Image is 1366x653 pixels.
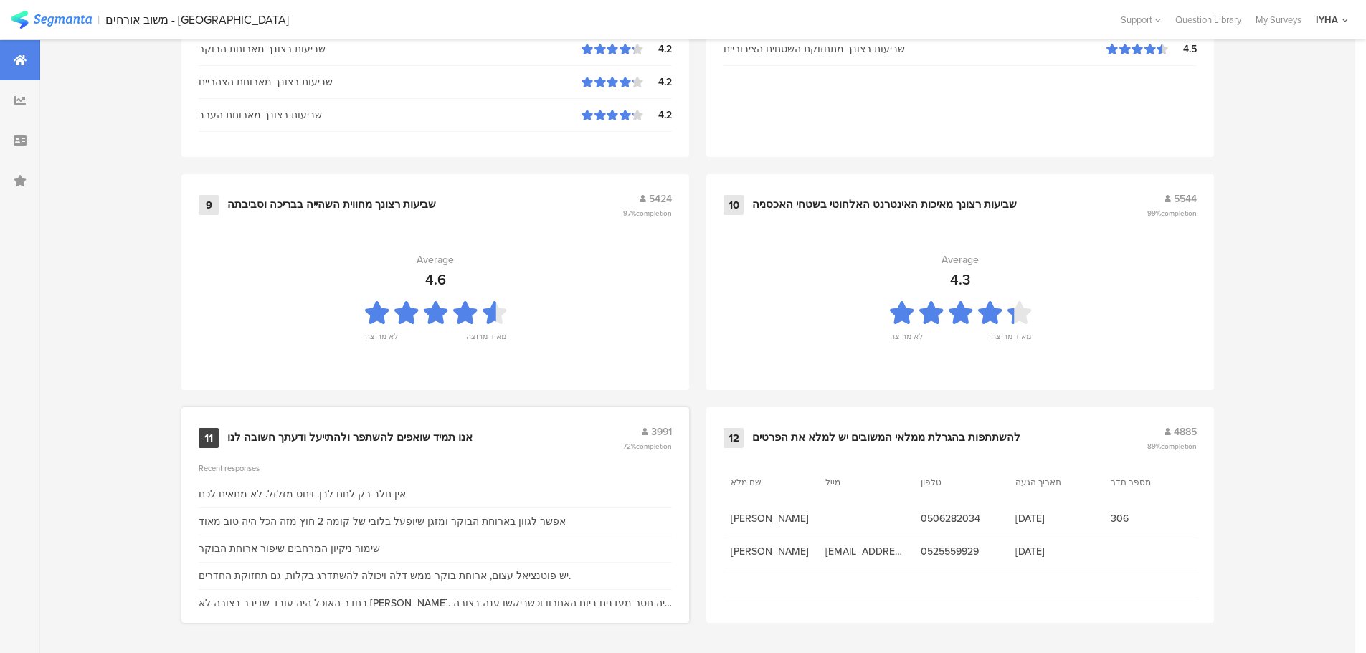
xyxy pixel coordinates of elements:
[991,330,1031,351] div: מאוד מרוצה
[1248,13,1309,27] a: My Surveys
[825,544,906,559] span: [EMAIL_ADDRESS][PERSON_NAME][DOMAIN_NAME]
[724,195,744,215] div: 10
[921,544,1001,559] span: 0525559929
[199,541,380,556] div: שימור ניקיון המרחבים שיפור ארוחת הבוקר
[365,330,398,351] div: לא מרוצה
[921,476,985,489] section: טלפון
[731,544,811,559] span: [PERSON_NAME]
[1015,476,1080,489] section: תאריך הגעה
[1015,544,1096,559] span: [DATE]
[425,269,446,290] div: 4.6
[1147,441,1197,452] span: 89%
[1168,13,1248,27] a: Question Library
[623,208,672,219] span: 97%
[11,11,92,29] img: segmanta logo
[731,511,811,526] span: [PERSON_NAME]
[724,428,744,448] div: 12
[942,252,979,267] div: Average
[752,198,1017,212] div: שביעות רצונך מאיכות האינטרנט האלחוטי בשטחי האכסניה
[649,191,672,206] span: 5424
[921,511,1001,526] span: 0506282034
[643,42,672,57] div: 4.2
[1015,511,1096,526] span: [DATE]
[643,108,672,123] div: 4.2
[199,108,582,123] div: שביעות רצונך מארוחת הערב
[199,462,672,474] div: Recent responses
[752,431,1020,445] div: להשתתפות בהגרלת ממלאי המשובים יש למלא את הפרטים
[199,75,582,90] div: שביעות רצונך מארוחת הצהריים
[636,208,672,219] span: completion
[1316,13,1338,27] div: IYHA
[636,441,672,452] span: completion
[1168,42,1197,57] div: 4.5
[731,476,795,489] section: שם מלא
[105,13,289,27] div: משוב אורחים - [GEOGRAPHIC_DATA]
[466,330,506,351] div: מאוד מרוצה
[1174,424,1197,439] span: 4885
[825,476,890,489] section: מייל
[890,330,923,351] div: לא מרוצה
[227,431,473,445] div: אנו תמיד שואפים להשתפר ולהתייעל ודעתך חשובה לנו
[1174,191,1197,206] span: 5544
[199,596,672,611] div: בחדר האוכל היה עובד שדיבר בצורה לא [PERSON_NAME], היה חסר מעדנים ביום האחרון וכשביקשו ענה בצורה ל...
[227,198,436,212] div: שביעות רצונך מחווית השהייה בבריכה וסביבתה
[199,514,566,529] div: אפשר לגוון בארוחת הבוקר ומזגן שיופעל בלובי של קומה 2 חוץ מזה הכל היה טוב מאוד
[199,428,219,448] div: 11
[199,195,219,215] div: 9
[1161,441,1197,452] span: completion
[199,42,582,57] div: שביעות רצונך מארוחת הבוקר
[1111,476,1175,489] section: מספר חדר
[950,269,970,290] div: 4.3
[643,75,672,90] div: 4.2
[651,424,672,439] span: 3991
[98,11,100,28] div: |
[724,42,1106,57] div: שביעות רצונך מתחזוקת השטחים הציבוריים
[199,568,571,583] div: יש פוטנציאל עצום, ארוחת בוקר ממש דלה ויכולה להשתדרג בקלות, גם תחזוקת החדרים.
[1161,208,1197,219] span: completion
[1121,9,1161,31] div: Support
[623,441,672,452] span: 72%
[417,252,454,267] div: Average
[199,487,406,502] div: אין חלב רק לחם לבן. ויחס מזלזל. לא מתאים לכם
[1147,208,1197,219] span: 99%
[1111,511,1191,526] span: 306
